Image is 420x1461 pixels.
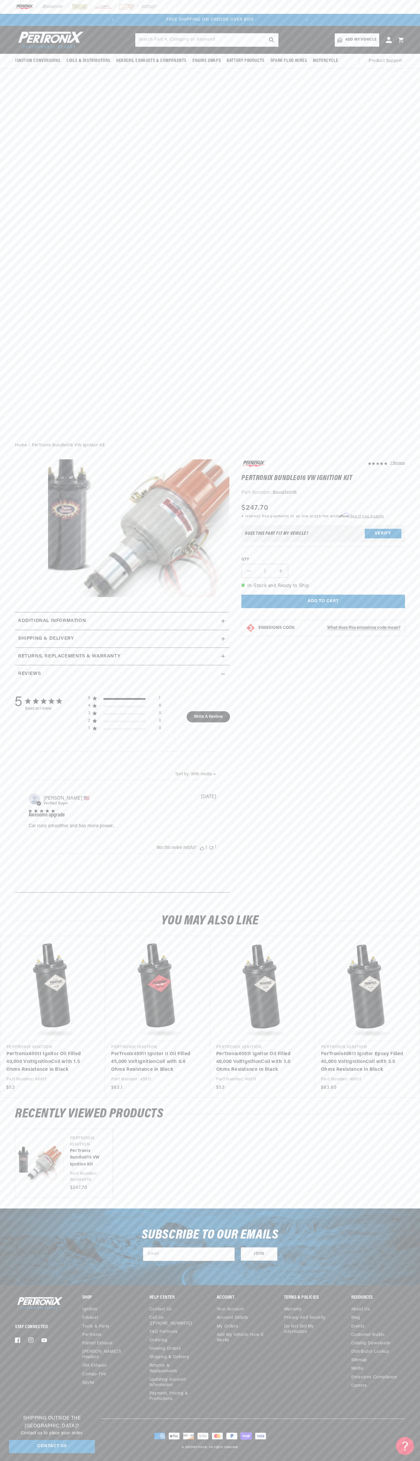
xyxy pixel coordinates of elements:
a: PerTronix40611 Ignitor Epoxy Filled 40,000 VoltIgnitionCoil with 3.0 Ohms Resistance in Black [321,1050,408,1074]
h2: Returns, Replacements & Warranty [18,653,120,660]
span: Ignition Conversions [15,58,60,64]
div: 1 [88,726,90,731]
div: 0 [159,726,161,733]
nav: breadcrumbs [15,442,405,449]
div: Does This part fit My vehicle? [245,531,308,536]
div: 2 star by 0 reviews [88,718,161,726]
span: Add my vehicle [345,37,376,43]
span: $23 [314,515,321,518]
button: EMISSIONS CODEWhat does this emissions code mean? [258,625,400,631]
div: 0 [159,718,161,726]
button: Translation missing: en.sections.announcements.previous_announcement [107,14,119,26]
img: Pertronix [15,29,84,50]
button: Translation missing: en.sections.announcements.next_announcement [301,14,313,26]
h2: Shipping & Delivery [18,635,74,643]
div: customer reviews [18,683,226,888]
div: [DATE] [201,795,216,799]
a: Add My Vehicle: How It Works [217,1331,270,1345]
a: Account details [217,1314,248,1322]
a: Payment, Pricing & Promotions [150,1389,203,1403]
a: Contact Us [9,1440,95,1453]
a: Your account [217,1307,244,1314]
summary: Motorcycle [310,54,341,68]
p: 4 interest-free payments or as low as /mo with . [241,513,384,519]
button: Add to cart [241,595,405,608]
p: Contact us to place your order. [9,1430,95,1437]
summary: Returns, Replacements & Warranty [15,648,229,665]
a: PerTronix Bundle016 VW Ignition Kit [70,1148,101,1168]
label: QTY [241,557,405,562]
a: PerTronix [82,1331,101,1339]
a: PerTronix45011 Ignitor II Oil Filled 45,000 VoltIgnitionCoil with 0.6 Ohms Resistance in Black [111,1050,198,1074]
div: 3 [88,711,90,716]
a: Updating Account Information [150,1376,199,1389]
span: Sort by: [175,772,189,776]
summary: Additional information [15,612,229,630]
img: Emissions code [246,623,255,633]
h1: PerTronix Bundle016 VW Ignition Kit [241,475,405,481]
h3: Shipping Outside the [GEOGRAPHIC_DATA]? [9,1415,95,1430]
div: With media [191,772,212,776]
p: In-Stock and Ready to Ship [241,582,405,590]
strong: Bundle016 [273,490,297,495]
span: Engine Swaps [192,58,221,64]
div: 1 [206,845,207,850]
a: Add my vehicle [335,33,379,47]
ul: Slider [15,1129,405,1198]
div: 1 [159,696,160,703]
span: Coils & Distributors [66,58,110,64]
a: My orders [217,1322,238,1331]
span: FREE SHIPPING ON ORDERS OVER $109 [166,17,254,22]
summary: Headers, Exhausts & Components [113,54,189,68]
small: All rights reserved. [209,1446,238,1449]
a: FAQ Pertronix [150,1328,178,1336]
div: Announcement [119,17,301,23]
div: 4 star by 0 reviews [88,703,161,711]
media-gallery: Gallery Viewer [15,459,229,600]
a: Tools & Parts [82,1322,110,1331]
div: 5 star rating out of 5 stars [29,809,65,813]
span: $247.70 [241,503,268,513]
summary: Reviews [15,665,229,683]
p: Stay Connected [15,1324,63,1330]
summary: Coils & Distributors [63,54,113,68]
a: Careers [351,1382,367,1390]
span: Battery Products [227,58,264,64]
a: Warranty [284,1307,302,1314]
div: Vote down [209,844,213,850]
a: Viewing Orders [150,1345,181,1353]
span: Affirm [339,513,349,518]
a: Catalog Downloads [351,1339,391,1348]
small: © 2025 . [182,1446,208,1449]
a: PerTronix40011 Ignitor Oil Filled 40,000 VoltIgnitionCoil with 1.5 Ohms Resistance in Black [6,1050,93,1074]
input: Search Part #, Category or Keyword [135,33,278,47]
div: 1 Review [390,459,405,467]
a: Returns & Replacements [150,1361,199,1375]
a: Shipping & Delivery [150,1353,189,1361]
div: 0 [159,711,161,718]
a: Customer Builds [351,1331,385,1339]
a: Blog [351,1314,360,1322]
summary: Battery Products [224,54,267,68]
a: JBA Exhaust [82,1361,107,1370]
a: About Us [351,1307,370,1314]
div: 1 star by 0 reviews [88,726,161,733]
button: Write A Review [186,711,230,722]
img: Pertronix [15,1296,63,1310]
div: 5 star by 1 reviews [88,696,161,703]
div: Was this review helpful? [157,845,196,850]
a: Exhaust [82,1314,98,1322]
a: Patriot Exhaust [82,1339,113,1348]
a: PerTronix Bundle016 VW Ignition Kit [32,442,105,449]
a: Spyke [82,1379,94,1387]
div: 2 of 2 [119,17,301,23]
span: Product Support [369,58,402,64]
span: Motorcycle [313,58,338,64]
a: Events [351,1322,365,1331]
a: Sitemap [351,1356,367,1365]
a: Ignition [82,1307,98,1314]
a: Emissions compliance [351,1373,397,1382]
input: Email [143,1248,234,1261]
a: Contact us [150,1307,172,1314]
summary: Ignition Conversions [15,54,63,68]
